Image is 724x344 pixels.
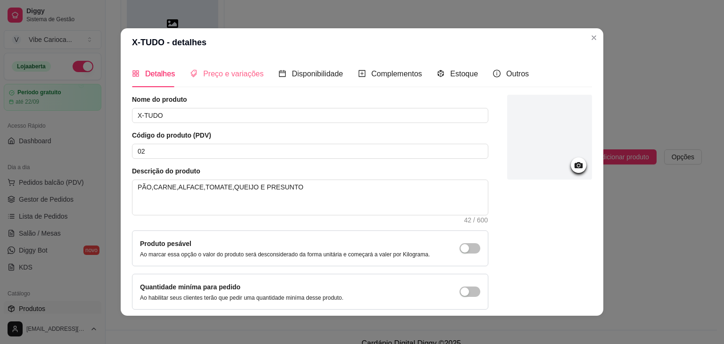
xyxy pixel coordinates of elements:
textarea: PÃO,CARNE,ALFACE,TOMATE,QUEIJO E PRESUNTO [132,180,488,215]
span: appstore [132,70,140,77]
span: Complementos [371,70,422,78]
span: tags [190,70,197,77]
span: Detalhes [145,70,175,78]
input: Ex.: Hamburguer de costela [132,108,488,123]
p: Ao marcar essa opção o valor do produto será desconsiderado da forma unitária e começará a valer ... [140,251,430,258]
article: Nome do produto [132,95,488,104]
span: Disponibilidade [292,70,343,78]
button: Close [586,30,601,45]
p: Ao habilitar seus clientes terão que pedir uma quantidade miníma desse produto. [140,294,344,302]
header: X-TUDO - detalhes [121,28,603,57]
span: info-circle [493,70,501,77]
span: Preço e variações [203,70,263,78]
span: Estoque [450,70,478,78]
input: Ex.: 123 [132,144,488,159]
label: Produto pesável [140,240,191,247]
span: Outros [506,70,529,78]
article: Código do produto (PDV) [132,131,488,140]
article: Descrição do produto [132,166,488,176]
label: Quantidade miníma para pedido [140,283,240,291]
span: code-sandbox [437,70,444,77]
span: plus-square [358,70,366,77]
span: calendar [279,70,286,77]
